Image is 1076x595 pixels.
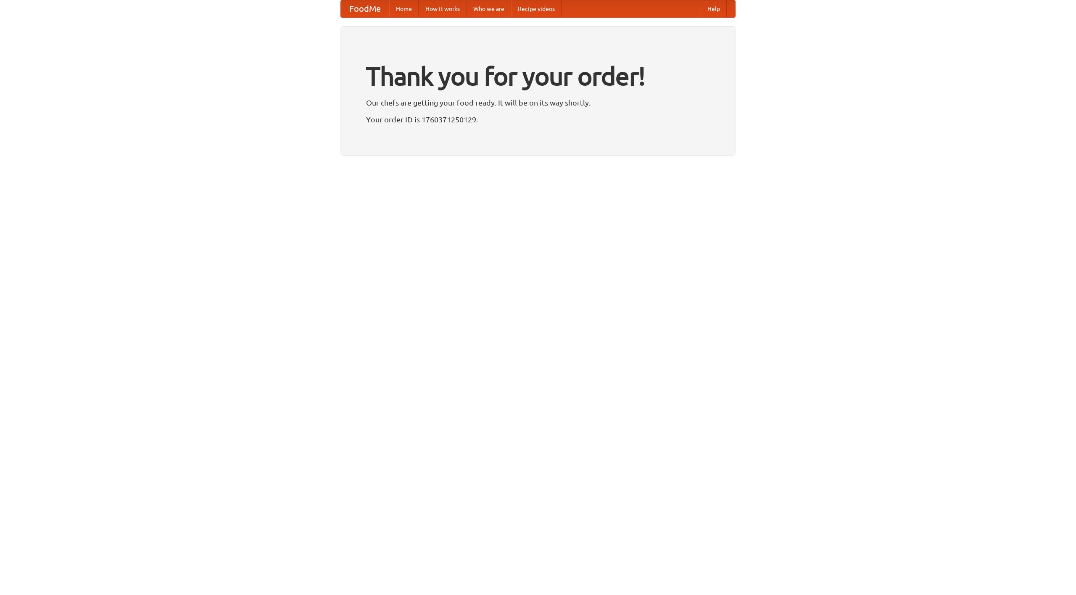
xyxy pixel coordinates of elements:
p: Our chefs are getting your food ready. It will be on its way shortly. [366,96,710,109]
a: Help [701,0,727,17]
a: Home [389,0,419,17]
a: Recipe videos [511,0,562,17]
a: How it works [419,0,467,17]
a: Who we are [467,0,511,17]
p: Your order ID is 1760371250129. [366,113,710,126]
a: FoodMe [341,0,389,17]
h1: Thank you for your order! [366,56,710,96]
